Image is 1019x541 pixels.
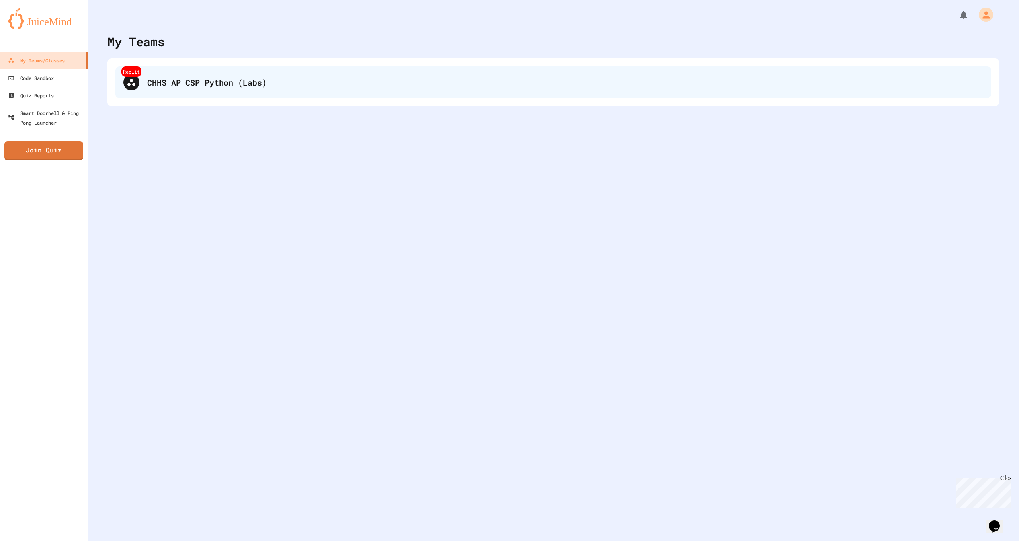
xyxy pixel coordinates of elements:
img: logo-orange.svg [8,8,80,29]
div: Smart Doorbell & Ping Pong Launcher [8,108,84,127]
a: Join Quiz [4,141,83,160]
div: My Teams [107,33,165,51]
div: My Notifications [944,8,970,21]
div: My Teams/Classes [8,56,65,65]
div: Chat with us now!Close [3,3,55,51]
div: My Account [970,6,995,24]
div: Quiz Reports [8,91,54,100]
iframe: chat widget [953,475,1011,508]
div: ReplitCHHS AP CSP Python (Labs) [115,66,991,98]
iframe: chat widget [986,509,1011,533]
div: Code Sandbox [8,73,54,83]
div: Replit [121,66,141,77]
div: CHHS AP CSP Python (Labs) [147,76,983,88]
